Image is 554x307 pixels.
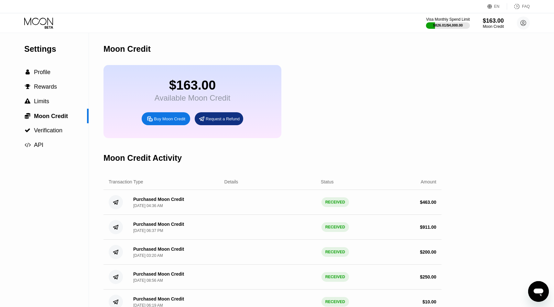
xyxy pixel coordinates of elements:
div: [DATE] 08:56 AM [133,278,163,283]
div: $ 463.00 [420,200,436,205]
div: Amount [421,179,436,184]
span: Moon Credit [34,113,68,119]
div:  [24,113,31,119]
span: Limits [34,98,49,104]
div: Status [321,179,334,184]
div: RECEIVED [321,297,349,307]
div: Purchased Moon Credit [133,197,184,202]
div:  [24,84,31,90]
div: Details [224,179,238,184]
span:  [25,127,30,133]
iframe: Button to launch messaging window [528,281,549,302]
div: Request a Refund [195,112,243,125]
div: EN [487,3,507,10]
div: Buy Moon Credit [154,116,185,122]
div:  [24,69,31,75]
div: Settings [24,44,89,54]
div: [DATE] 04:36 AM [133,203,163,208]
div: $163.00Moon Credit [483,17,504,29]
div: Buy Moon Credit [142,112,190,125]
div: Purchased Moon Credit [133,247,184,252]
div: Purchased Moon Credit [133,271,184,277]
div: Purchased Moon Credit [133,296,184,302]
div: Transaction Type [109,179,143,184]
span:  [25,84,30,90]
span:  [26,69,30,75]
div: Moon Credit Activity [103,153,182,163]
div:  [24,98,31,104]
div: [DATE] 06:37 PM [133,228,163,233]
div: Available Moon Credit [155,93,230,103]
div: FAQ [507,3,530,10]
div: Moon Credit [103,44,151,54]
span: Verification [34,127,62,134]
div: RECEIVED [321,272,349,282]
div:  [24,127,31,133]
div: $ 10.00 [422,299,436,304]
div: RECEIVED [321,222,349,232]
span: Rewards [34,83,57,90]
div: Purchased Moon Credit [133,222,184,227]
div:  [24,142,31,148]
div: $ 911.00 [420,225,436,230]
div: Visa Monthly Spend Limit$826.01/$4,000.00 [426,17,470,29]
span: Profile [34,69,50,75]
div: Moon Credit [483,24,504,29]
div: [DATE] 03:20 AM [133,253,163,258]
span:  [25,113,30,119]
span:  [25,98,30,104]
span: API [34,142,43,148]
div: Request a Refund [206,116,240,122]
div: RECEIVED [321,197,349,207]
div: $163.00 [483,17,504,24]
div: EN [494,4,500,9]
div: FAQ [522,4,530,9]
div: $ 200.00 [420,249,436,255]
span:  [25,142,31,148]
div: RECEIVED [321,247,349,257]
div: $ 250.00 [420,274,436,280]
div: Visa Monthly Spend Limit [426,17,470,22]
div: $826.01 / $4,000.00 [433,23,463,27]
div: $163.00 [155,78,230,93]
